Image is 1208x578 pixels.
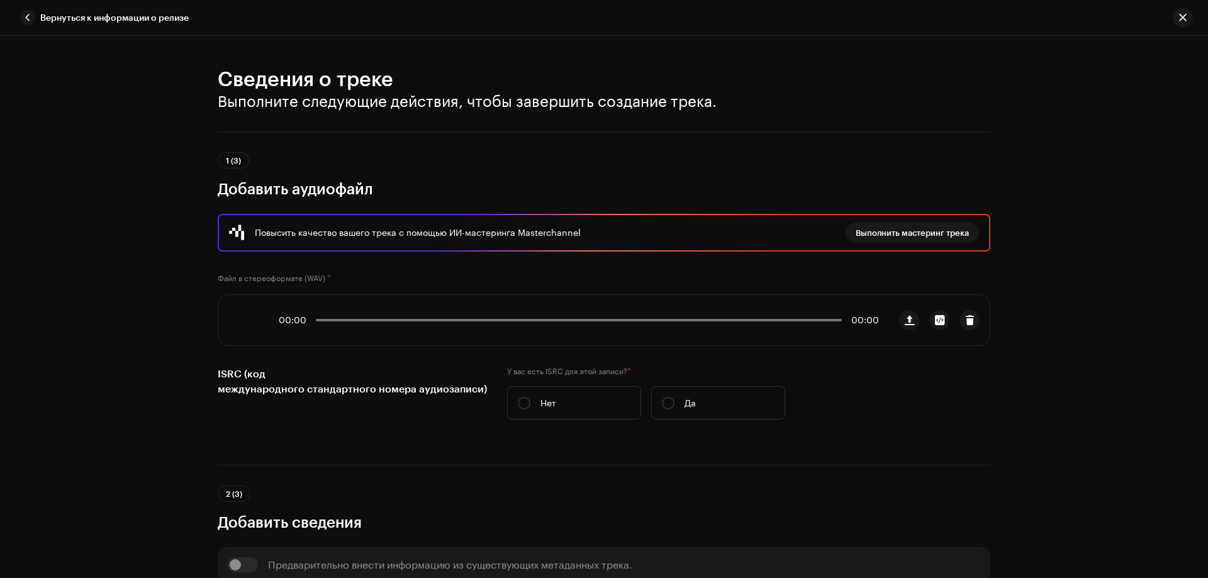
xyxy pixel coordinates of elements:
[507,366,785,376] label: У вас есть ISRC для этой записи?
[218,274,325,282] small: Файл в стереоформате (WAV)
[218,66,990,91] h2: Сведения о треке
[540,396,556,409] p: Нет
[279,315,311,325] span: 00:00
[218,91,990,111] h3: Выполните следующие действия, чтобы завершить создание трека.
[255,225,581,240] div: Повысить качество вашего трека с помощью ИИ-мастеринга Masterchannel
[226,489,242,498] span: 2 (3)
[685,396,696,409] p: Да
[218,179,990,199] h3: Добавить аудиофайл
[218,366,487,396] h5: ISRC (код международного стандартного номера аудиозаписи)
[218,512,990,532] h3: Добавить сведения
[846,223,979,243] button: Выполнить мастеринг трека
[856,220,969,245] span: Выполнить мастеринг трека
[226,156,241,165] span: 1 (3)
[847,315,879,325] span: 00:00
